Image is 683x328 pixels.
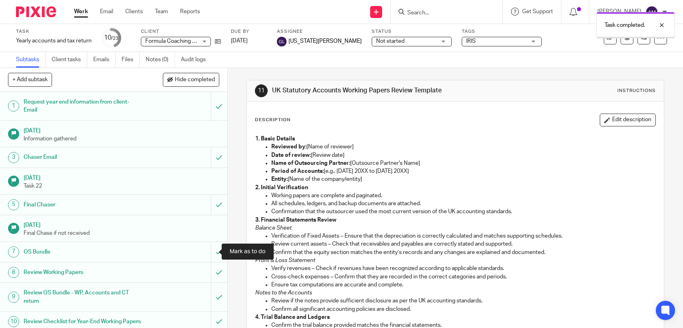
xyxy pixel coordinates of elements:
p: Cross-check expenses – Confirm that they are recorded in the correct categories and periods. [271,273,655,281]
label: Task [16,28,92,35]
p: All schedules, ledgers, and backup documents are attached. [271,200,655,208]
p: Confirm all significant accounting policies are disclosed. [271,305,655,313]
p: [Outsource Partner's Name] [271,159,655,167]
strong: 3. Financial Statements Review [255,217,336,223]
p: Verification of Fixed Assets – Ensure that the depreciation is correctly calculated and matches s... [271,232,655,240]
h1: [DATE] [24,219,219,229]
p: [Name of the company/entity] [271,175,655,183]
h1: [DATE] [24,172,219,182]
div: 11 [255,84,268,97]
strong: 2. Initial Verification [255,185,308,190]
strong: Entity: [271,176,288,182]
h1: Review OS Bundle - WP, Accounts and CT return [24,287,143,307]
span: IRIS [466,38,476,44]
img: Pixie [16,6,56,17]
label: Assignee [277,28,362,35]
label: Due by [231,28,267,35]
span: Not started [376,38,405,44]
button: + Add subtask [8,73,52,86]
a: Audit logs [181,52,212,68]
a: Reports [180,8,200,16]
a: Clients [125,8,143,16]
img: svg%3E [645,6,658,18]
div: Instructions [617,88,656,94]
div: 8 [8,267,19,278]
span: [US_STATE][PERSON_NAME] [288,37,362,45]
h1: UK Statutory Accounts Working Papers Review Template [272,86,473,95]
h1: OS Bundle [24,246,143,258]
a: Subtasks [16,52,46,68]
p: Verify revenues – Check if revenues have been recognized according to applicable standards. [271,264,655,272]
p: Task completed. [605,21,645,29]
h1: Review Working Papers [24,266,143,278]
strong: Date of review: [271,152,311,158]
a: Client tasks [52,52,87,68]
span: [DATE] [231,38,248,44]
em: Balance Sheet [255,225,292,231]
div: Yearly accounts and tax return [16,37,92,45]
button: Edit description [600,114,656,126]
div: 5 [8,199,19,210]
strong: 1. Basic Details [255,136,295,142]
strong: Period of Accounts: [271,168,324,174]
p: Final Chase if not received [24,229,219,237]
h1: Chaser Email [24,151,143,163]
strong: Name of Outsourcing Partner: [271,160,350,166]
span: Hide completed [175,77,215,83]
em: Profit & Loss Statement [255,258,315,263]
div: 7 [8,246,19,258]
p: [Review date] [271,151,655,159]
p: Task 22 [24,182,219,190]
img: svg%3E [277,37,286,46]
p: [Name of reviewer] [271,143,655,151]
p: Review current assets – Check that receivables and payables are correctly stated and supported. [271,240,655,248]
a: Emails [93,52,116,68]
a: Work [74,8,88,16]
div: 3 [8,152,19,163]
a: Team [155,8,168,16]
p: Information gathered [24,135,219,143]
a: Email [100,8,113,16]
h1: Review Checklist for Year-End Working Papers [24,316,143,328]
p: Ensure tax computations are accurate and complete. [271,281,655,289]
p: Working papers are complete and paginated. [271,192,655,200]
p: Review if the notes provide sufficient disclosure as per the UK accounting standards. [271,297,655,305]
span: Formula Coaching Ltd [145,38,200,44]
p: Confirmation that the outsourcer used the most current version of the UK accounting standards. [271,208,655,216]
p: [e.g., [DATE] 20XX to [DATE] 20XX] [271,167,655,175]
p: Description [255,117,290,123]
strong: Reviewed by: [271,144,306,150]
h1: [DATE] [24,125,219,135]
strong: 4. Trial Balance and Ledgers [255,314,330,320]
div: 1 [8,100,19,112]
div: 10 [104,33,118,42]
h1: Final Chaser [24,199,143,211]
small: /23 [111,36,118,40]
a: Notes (0) [146,52,175,68]
em: Notes to the Accounts [255,290,312,296]
h1: Request year end information from client- Email [24,96,143,116]
label: Client [141,28,221,35]
button: Hide completed [163,73,219,86]
div: 10 [8,316,19,327]
p: Confirm that the equity section matches the entity’s records and any changes are explained and do... [271,248,655,256]
div: 9 [8,292,19,303]
a: Files [122,52,140,68]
